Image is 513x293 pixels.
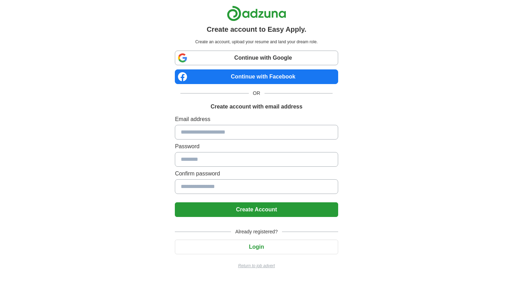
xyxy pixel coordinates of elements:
label: Password [175,142,338,151]
p: Create an account, upload your resume and land your dream role. [176,39,336,45]
label: Confirm password [175,170,338,178]
button: Login [175,240,338,254]
span: Already registered? [231,228,282,235]
label: Email address [175,115,338,123]
a: Continue with Facebook [175,69,338,84]
h1: Create account to Easy Apply. [207,24,306,35]
a: Login [175,244,338,250]
button: Create Account [175,202,338,217]
img: Adzuna logo [227,6,286,21]
span: OR [249,90,265,97]
h1: Create account with email address [210,103,302,111]
a: Continue with Google [175,51,338,65]
a: Return to job advert [175,263,338,269]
